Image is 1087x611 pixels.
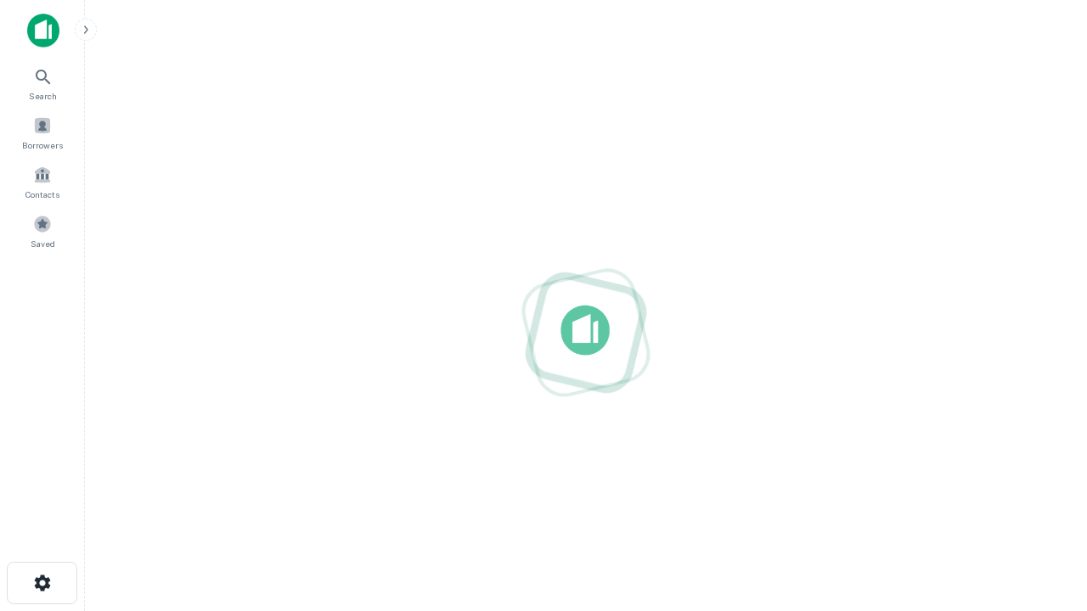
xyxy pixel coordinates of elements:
[5,159,80,205] a: Contacts
[1002,475,1087,557] iframe: Chat Widget
[22,138,63,152] span: Borrowers
[31,237,55,250] span: Saved
[5,208,80,254] a: Saved
[5,60,80,106] a: Search
[27,14,59,48] img: capitalize-icon.png
[29,89,57,103] span: Search
[25,188,59,201] span: Contacts
[5,109,80,155] a: Borrowers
